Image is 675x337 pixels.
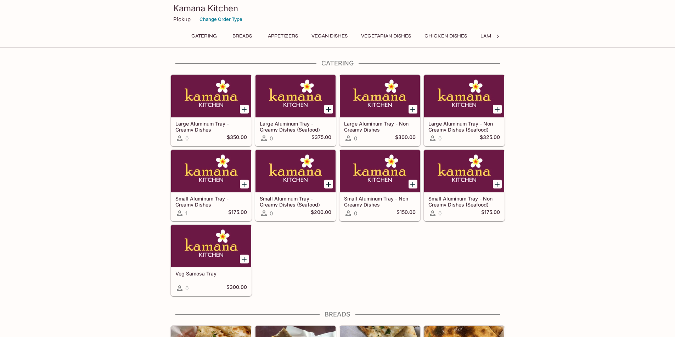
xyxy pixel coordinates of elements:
button: Vegan Dishes [308,31,351,41]
button: Add Large Aluminum Tray - Non Creamy Dishes (Seafood) [493,105,502,114]
h5: Large Aluminum Tray - Creamy Dishes (Seafood) [260,121,331,132]
button: Add Small Aluminum Tray - Non Creamy Dishes [409,180,417,188]
h4: Breads [170,310,505,318]
h5: $375.00 [311,134,331,143]
a: Large Aluminum Tray - Non Creamy Dishes (Seafood)0$325.00 [424,75,505,146]
a: Large Aluminum Tray - Creamy Dishes (Seafood)0$375.00 [255,75,336,146]
a: Small Aluminum Tray - Non Creamy Dishes0$150.00 [339,150,420,221]
h5: $300.00 [395,134,416,143]
h5: $175.00 [481,209,500,217]
h5: Large Aluminum Tray - Non Creamy Dishes [344,121,416,132]
button: Vegetarian Dishes [357,31,415,41]
button: Add Small Aluminum Tray - Creamy Dishes (Seafood) [324,180,333,188]
a: Large Aluminum Tray - Non Creamy Dishes0$300.00 [339,75,420,146]
span: 0 [185,135,189,142]
button: Add Large Aluminum Tray - Non Creamy Dishes [409,105,417,114]
div: Small Aluminum Tray - Creamy Dishes [171,150,251,192]
h5: $325.00 [480,134,500,143]
a: Large Aluminum Tray - Creamy Dishes0$350.00 [171,75,252,146]
div: Large Aluminum Tray - Non Creamy Dishes [340,75,420,117]
span: 0 [270,135,273,142]
button: Appetizers [264,31,302,41]
h5: $175.00 [228,209,247,217]
p: Pickup [173,16,191,23]
div: Veg Samosa Tray [171,225,251,267]
button: Change Order Type [196,14,246,25]
button: Add Small Aluminum Tray - Non Creamy Dishes (Seafood) [493,180,502,188]
h5: Large Aluminum Tray - Creamy Dishes [175,121,247,132]
h5: Large Aluminum Tray - Non Creamy Dishes (Seafood) [428,121,500,132]
span: 0 [185,285,189,292]
div: Small Aluminum Tray - Non Creamy Dishes [340,150,420,192]
button: Add Large Aluminum Tray - Creamy Dishes [240,105,249,114]
span: 0 [438,135,441,142]
h5: Veg Samosa Tray [175,271,247,277]
span: 0 [354,135,357,142]
a: Small Aluminum Tray - Creamy Dishes1$175.00 [171,150,252,221]
button: Add Veg Samosa Tray [240,255,249,263]
h5: Small Aluminum Tray - Non Creamy Dishes [344,196,416,207]
a: Veg Samosa Tray0$300.00 [171,225,252,296]
span: 1 [185,210,187,217]
div: Large Aluminum Tray - Creamy Dishes [171,75,251,117]
button: Chicken Dishes [421,31,471,41]
h5: Small Aluminum Tray - Creamy Dishes [175,196,247,207]
h5: $150.00 [396,209,416,217]
button: Add Small Aluminum Tray - Creamy Dishes [240,180,249,188]
a: Small Aluminum Tray - Creamy Dishes (Seafood)0$200.00 [255,150,336,221]
button: Add Large Aluminum Tray - Creamy Dishes (Seafood) [324,105,333,114]
h5: $350.00 [227,134,247,143]
div: Large Aluminum Tray - Creamy Dishes (Seafood) [255,75,336,117]
button: Catering [187,31,221,41]
button: Lamb Dishes [477,31,517,41]
h5: Small Aluminum Tray - Non Creamy Dishes (Seafood) [428,196,500,207]
div: Small Aluminum Tray - Creamy Dishes (Seafood) [255,150,336,192]
div: Large Aluminum Tray - Non Creamy Dishes (Seafood) [424,75,504,117]
a: Small Aluminum Tray - Non Creamy Dishes (Seafood)0$175.00 [424,150,505,221]
button: Breads [226,31,258,41]
h5: $200.00 [311,209,331,217]
span: 0 [354,210,357,217]
span: 0 [270,210,273,217]
div: Small Aluminum Tray - Non Creamy Dishes (Seafood) [424,150,504,192]
span: 0 [438,210,441,217]
h5: $300.00 [226,284,247,292]
h4: Catering [170,59,505,67]
h3: Kamana Kitchen [173,3,502,14]
h5: Small Aluminum Tray - Creamy Dishes (Seafood) [260,196,331,207]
